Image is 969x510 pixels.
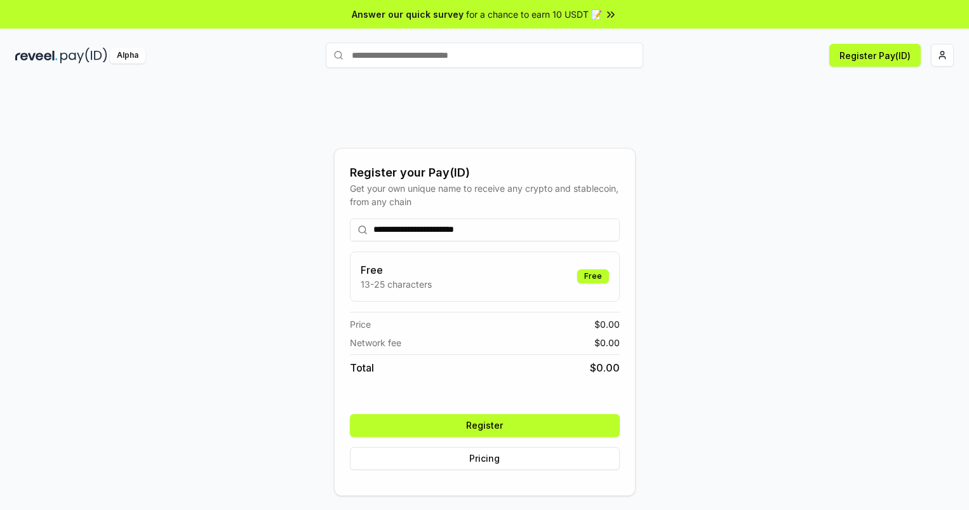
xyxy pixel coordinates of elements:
[350,360,374,375] span: Total
[350,164,620,182] div: Register your Pay(ID)
[350,318,371,331] span: Price
[590,360,620,375] span: $ 0.00
[594,318,620,331] span: $ 0.00
[466,8,602,21] span: for a chance to earn 10 USDT 📝
[577,269,609,283] div: Free
[110,48,145,64] div: Alpha
[350,414,620,437] button: Register
[350,447,620,470] button: Pricing
[350,182,620,208] div: Get your own unique name to receive any crypto and stablecoin, from any chain
[361,278,432,291] p: 13-25 characters
[829,44,921,67] button: Register Pay(ID)
[594,336,620,349] span: $ 0.00
[352,8,464,21] span: Answer our quick survey
[350,336,401,349] span: Network fee
[15,48,58,64] img: reveel_dark
[60,48,107,64] img: pay_id
[361,262,432,278] h3: Free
